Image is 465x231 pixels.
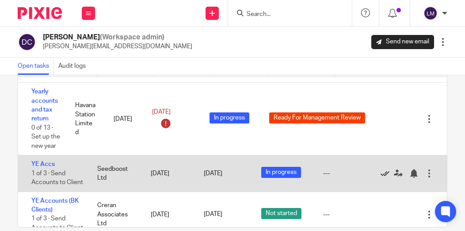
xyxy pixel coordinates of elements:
span: In progress [210,112,249,123]
a: Audit logs [58,58,90,75]
a: Send new email [371,35,434,49]
a: Yearly accounts and tax return [31,89,58,122]
span: 0 of 13 · Set up the new year [31,125,60,149]
div: [DATE] [142,165,195,182]
img: Pixie [18,7,62,19]
div: --- [323,169,330,178]
span: Not started [261,208,301,219]
a: Mark as done [381,169,394,178]
div: --- [323,210,330,219]
img: svg%3E [18,33,36,51]
span: (Workspace admin) [100,34,164,41]
span: [DATE] [204,170,222,177]
input: Search [246,11,325,19]
a: YE Accounts (BK Clients) [31,198,79,213]
span: [DATE] [152,109,171,115]
a: Open tasks [18,58,54,75]
div: Seedboost Ltd [88,160,142,187]
span: Ready For Management Review [269,112,365,123]
div: [DATE] [142,206,195,223]
span: 1 of 3 · Send Accounts to Client [31,170,83,186]
a: YE Accs [31,161,55,167]
h2: [PERSON_NAME] [43,33,192,42]
img: svg%3E [423,6,438,20]
p: [PERSON_NAME][EMAIL_ADDRESS][DOMAIN_NAME] [43,42,192,51]
div: Havana Station Limited [66,96,105,141]
div: [DATE] [105,110,143,128]
span: [DATE] [204,212,222,218]
span: In progress [261,167,301,178]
